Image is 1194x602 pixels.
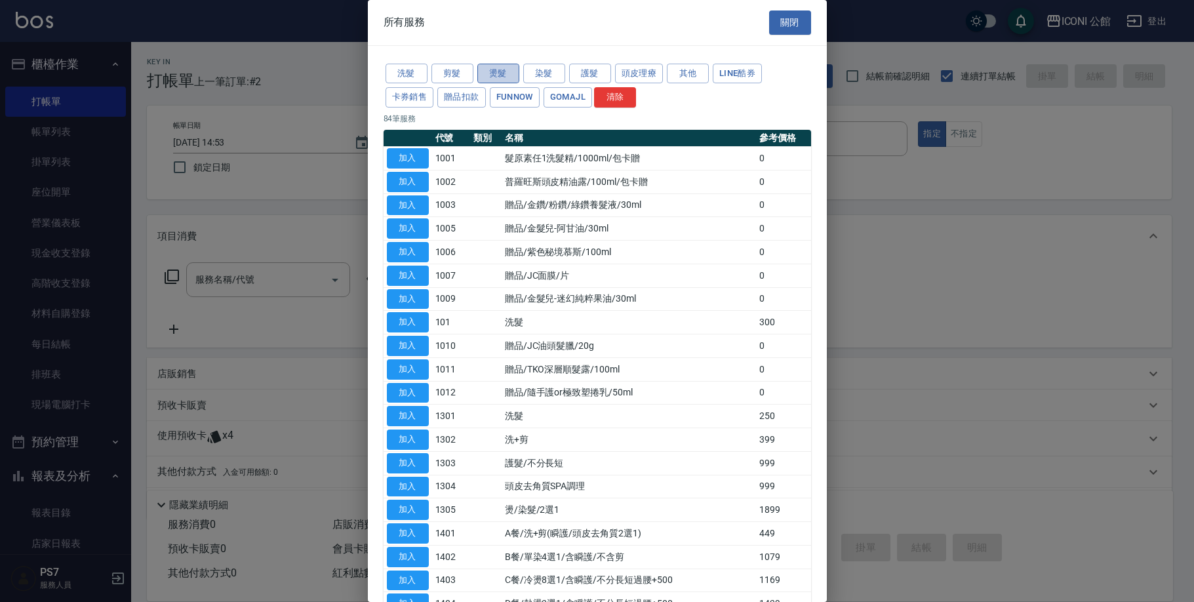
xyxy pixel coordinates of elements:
td: 1003 [432,193,470,217]
td: 1303 [432,451,470,475]
td: 1012 [432,381,470,405]
td: 贈品/隨手護or極致塑捲乳/50ml [502,381,756,405]
button: 其他 [667,64,709,84]
td: 1007 [432,264,470,287]
td: 護髮/不分長短 [502,451,756,475]
td: 燙/染髮/2選1 [502,498,756,522]
td: 1169 [756,569,811,592]
button: 加入 [387,477,429,497]
span: 所有服務 [384,16,426,29]
button: 護髮 [569,64,611,84]
td: 300 [756,311,811,334]
button: 加入 [387,218,429,239]
button: 加入 [387,383,429,403]
td: 1401 [432,522,470,546]
button: 加入 [387,571,429,591]
th: 類別 [470,130,502,147]
td: 0 [756,287,811,311]
button: 加入 [387,266,429,286]
td: B餐/單染4選1/含瞬護/不含剪 [502,545,756,569]
button: 加入 [387,312,429,332]
th: 代號 [432,130,470,147]
th: 參考價格 [756,130,811,147]
td: 髮原素任1洗髮精/1000ml/包卡贈 [502,147,756,171]
button: 加入 [387,289,429,310]
td: 1002 [432,170,470,193]
button: 燙髮 [477,64,519,84]
button: 加入 [387,195,429,216]
button: GOMAJL [544,87,592,108]
td: 1079 [756,545,811,569]
td: 贈品/JC面膜/片 [502,264,756,287]
td: 贈品/金髮兒-阿甘油/30ml [502,217,756,241]
button: 加入 [387,430,429,450]
td: C餐/冷燙8選1/含瞬護/不分長短過腰+500 [502,569,756,592]
td: 1009 [432,287,470,311]
button: 加入 [387,336,429,356]
button: 加入 [387,523,429,544]
td: 1302 [432,428,470,452]
td: 999 [756,475,811,498]
td: 洗+剪 [502,428,756,452]
button: 贈品扣款 [437,87,486,108]
td: 1305 [432,498,470,522]
td: 1402 [432,545,470,569]
button: 加入 [387,359,429,380]
td: 999 [756,451,811,475]
button: 染髮 [523,64,565,84]
td: 洗髮 [502,405,756,428]
td: 1301 [432,405,470,428]
button: LINE酷券 [713,64,762,84]
button: 卡券銷售 [386,87,434,108]
td: 449 [756,522,811,546]
button: 加入 [387,406,429,426]
td: 1001 [432,147,470,171]
button: 剪髮 [431,64,473,84]
td: 1403 [432,569,470,592]
td: 1304 [432,475,470,498]
td: 贈品/金髮兒-迷幻純粹果油/30ml [502,287,756,311]
td: 贈品/TKO深層順髮露/100ml [502,357,756,381]
td: 1005 [432,217,470,241]
p: 84 筆服務 [384,113,811,125]
td: 頭皮去角質SPA調理 [502,475,756,498]
td: 贈品/JC油頭髮臘/20g [502,334,756,358]
td: 0 [756,170,811,193]
td: 1010 [432,334,470,358]
td: 0 [756,147,811,171]
button: 關閉 [769,10,811,35]
td: 0 [756,334,811,358]
button: 加入 [387,500,429,520]
th: 名稱 [502,130,756,147]
td: 0 [756,217,811,241]
td: 贈品/紫色秘境慕斯/100ml [502,241,756,264]
button: 加入 [387,242,429,262]
td: 399 [756,428,811,452]
td: 0 [756,241,811,264]
td: 贈品/金鑽/粉鑽/綠鑽養髮液/30ml [502,193,756,217]
button: FUNNOW [490,87,540,108]
td: 101 [432,311,470,334]
td: 1899 [756,498,811,522]
button: 加入 [387,453,429,473]
td: A餐/洗+剪(瞬護/頭皮去角質2選1) [502,522,756,546]
button: 加入 [387,148,429,169]
button: 頭皮理療 [615,64,664,84]
button: 洗髮 [386,64,428,84]
td: 0 [756,264,811,287]
button: 加入 [387,547,429,567]
td: 普羅旺斯頭皮精油露/100ml/包卡贈 [502,170,756,193]
td: 250 [756,405,811,428]
td: 0 [756,193,811,217]
button: 加入 [387,172,429,192]
td: 1006 [432,241,470,264]
td: 洗髮 [502,311,756,334]
td: 1011 [432,357,470,381]
button: 清除 [594,87,636,108]
td: 0 [756,357,811,381]
td: 0 [756,381,811,405]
